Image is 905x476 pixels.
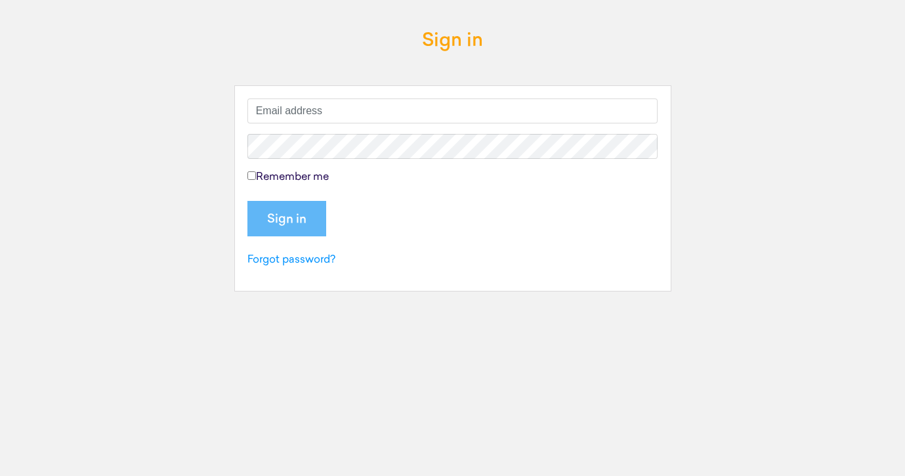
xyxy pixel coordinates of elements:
a: Forgot password? [247,255,335,265]
h3: Sign in [422,32,483,52]
label: Remember me [247,169,329,185]
input: Remember me [247,171,256,180]
input: Email address [247,98,658,123]
input: Sign in [247,201,326,236]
